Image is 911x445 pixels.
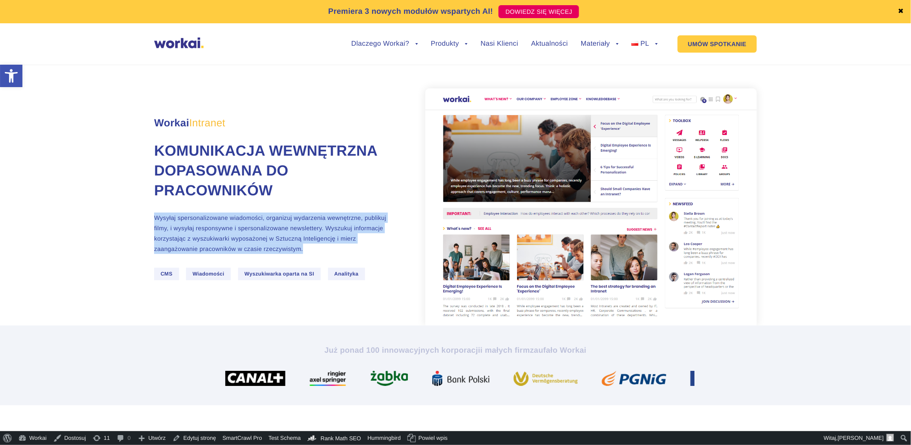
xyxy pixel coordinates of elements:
[480,41,518,47] a: Nasi Klienci
[149,431,166,445] span: Utwórz
[50,431,90,445] a: Dostosuj
[365,431,404,445] a: Hummingbird
[641,40,649,47] span: PL
[531,41,568,47] a: Aktualności
[154,108,225,128] span: Workai
[220,431,266,445] a: SmartCrawl Pro
[154,268,179,280] span: CMS
[581,41,619,47] a: Materiały
[838,435,884,441] span: [PERSON_NAME]
[821,431,898,445] a: Witaj,
[154,213,391,254] p: Wysyłaj spersonalizowane wiadomości, organizuj wydarzenia wewnętrzne, publikuj filmy, i wysyłaj r...
[189,117,226,129] em: Intranet
[431,41,468,47] a: Produkty
[266,431,304,445] a: Test Schema
[238,268,321,280] span: Wyszukiwarka oparta na SI
[169,431,220,445] a: Edytuj stronę
[351,41,418,47] a: Dlaczego Workai?
[154,141,391,201] h1: Komunikacja wewnętrzna dopasowana do pracowników
[678,35,757,53] a: UMÓW SPOTKANIE
[127,431,130,445] span: 0
[480,346,530,354] i: i małych firm
[328,6,493,17] p: Premiera 3 nowych modułów wspartych AI!
[328,268,365,280] span: Analityka
[186,268,231,280] span: Wiadomości
[499,5,579,18] a: DOWIEDZ SIĘ WIĘCEJ
[304,431,365,445] a: Kokpit Rank Math
[321,435,361,442] span: Rank Math SEO
[217,345,694,355] h2: Już ponad 100 innowacyjnych korporacji zaufało Workai
[104,431,110,445] span: 11
[418,431,448,445] span: Powiel wpis
[898,8,904,15] a: ✖
[15,431,50,445] a: Workai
